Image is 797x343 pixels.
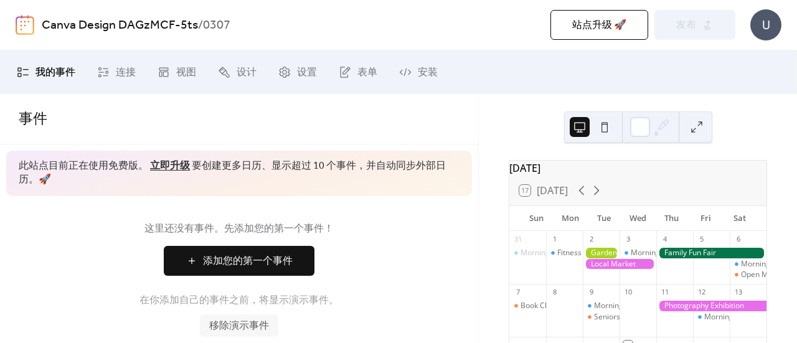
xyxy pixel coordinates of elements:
[656,248,766,258] div: Family Fun Fair
[723,206,757,231] div: Sat
[139,293,339,308] span: 在你添加自己的事件之前，将显示演示事件。
[513,288,522,297] div: 7
[583,259,656,270] div: Local Market
[88,55,145,89] a: 连接
[509,301,546,311] div: Book Club Gathering
[623,235,633,244] div: 3
[730,270,766,280] div: Open Mic Night
[572,18,626,33] span: 站点升级 🚀
[42,14,198,37] a: Canva Design DAGzMCF-5ts
[550,288,559,297] div: 8
[550,235,559,244] div: 1
[509,161,766,176] div: [DATE]
[621,206,654,231] div: Wed
[594,312,659,322] div: Seniors' Social Tea
[623,288,633,297] div: 10
[693,312,730,322] div: Morning Yoga Bliss
[16,15,34,35] img: logo
[741,270,795,280] div: Open Mic Night
[513,235,522,244] div: 31
[19,159,460,187] span: 此站点目前正在使用免费版。 要创建更多日历、显示超过 10 个事件，并自动同步外部日历。 🚀
[521,248,587,258] div: Morning Yoga Bliss
[631,248,697,258] div: Morning Yoga Bliss
[660,235,669,244] div: 4
[116,65,136,80] span: 连接
[150,156,190,176] a: 立即升级
[200,314,278,337] button: 移除演示事件
[519,206,553,231] div: Sun
[19,222,460,237] span: 这里还没有事件。先添加您的第一个事件！
[329,55,387,89] a: 表单
[583,248,620,258] div: Gardening Workshop
[733,288,743,297] div: 13
[35,65,75,80] span: 我的事件
[689,206,722,231] div: Fri
[509,248,546,258] div: Morning Yoga Bliss
[148,55,205,89] a: 视图
[587,235,596,244] div: 2
[19,246,460,276] a: 添加您的第一个事件
[553,206,587,231] div: Mon
[550,10,648,40] button: 站点升级 🚀
[750,9,781,40] div: U
[546,248,583,258] div: Fitness Bootcamp
[697,235,706,244] div: 5
[733,235,743,244] div: 6
[164,246,314,276] button: 添加您的第一个事件
[557,248,619,258] div: Fitness Bootcamp
[730,259,766,270] div: Morning Yoga Bliss
[209,55,266,89] a: 设计
[521,301,592,311] div: Book Club Gathering
[583,312,620,322] div: Seniors' Social Tea
[237,65,257,80] span: 设计
[583,301,620,311] div: Morning Yoga Bliss
[357,65,377,80] span: 表单
[203,14,230,37] b: 0307
[297,65,317,80] span: 设置
[697,288,706,297] div: 12
[176,65,196,80] span: 视图
[655,206,689,231] div: Thu
[587,288,596,297] div: 9
[198,14,203,37] b: /
[620,248,656,258] div: Morning Yoga Bliss
[203,254,293,269] span: 添加您的第一个事件
[269,55,326,89] a: 设置
[7,55,85,89] a: 我的事件
[660,288,669,297] div: 11
[209,319,269,334] span: 移除演示事件
[656,301,766,311] div: Photography Exhibition
[704,312,771,322] div: Morning Yoga Bliss
[19,106,47,133] span: 事件
[594,301,661,311] div: Morning Yoga Bliss
[390,55,447,89] a: 安装
[418,65,438,80] span: 安装
[587,206,621,231] div: Tue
